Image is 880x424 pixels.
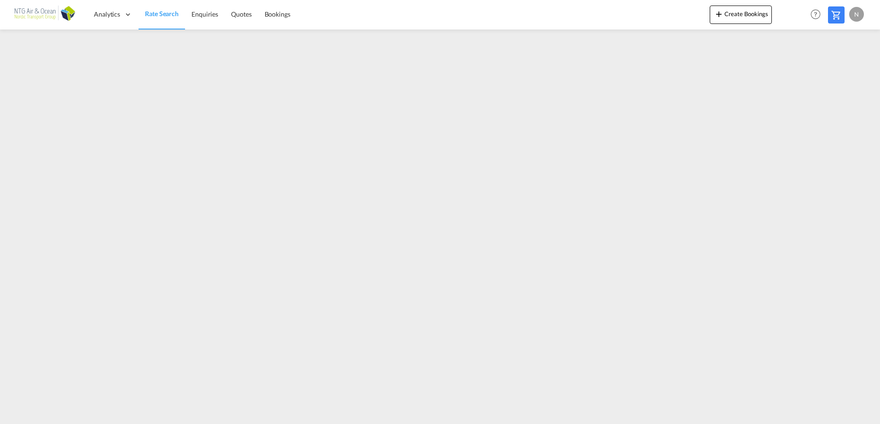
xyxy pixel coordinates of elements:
button: icon-plus 400-fgCreate Bookings [710,6,772,24]
img: af31b1c0b01f11ecbc353f8e72265e29.png [14,4,76,25]
span: Bookings [265,10,290,18]
md-icon: icon-plus 400-fg [713,8,724,19]
span: Enquiries [191,10,218,18]
div: Help [808,6,828,23]
span: Quotes [231,10,251,18]
span: Analytics [94,10,120,19]
span: Rate Search [145,10,179,18]
div: N [849,7,864,22]
span: Help [808,6,823,22]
